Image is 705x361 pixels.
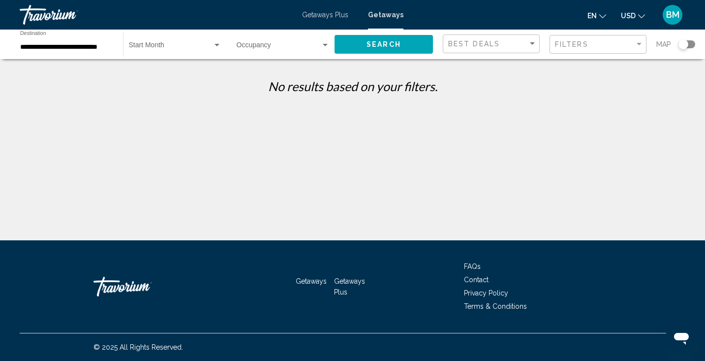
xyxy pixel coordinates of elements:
[93,343,183,351] span: © 2025 All Rights Reserved.
[15,79,690,94] p: No results based on your filters.
[587,12,597,20] span: en
[464,289,508,297] a: Privacy Policy
[302,11,348,19] a: Getaways Plus
[587,8,606,23] button: Change language
[335,35,433,53] button: Search
[666,322,697,353] iframe: Button to launch messaging window
[464,302,527,310] a: Terms & Conditions
[368,11,403,19] a: Getaways
[656,37,671,51] span: Map
[448,40,537,48] mat-select: Sort by
[93,272,192,301] a: Travorium
[666,10,679,20] span: BM
[367,41,401,49] span: Search
[621,8,645,23] button: Change currency
[660,4,685,25] button: User Menu
[464,263,481,270] a: FAQs
[20,5,292,25] a: Travorium
[550,34,646,55] button: Filter
[555,40,588,48] span: Filters
[464,276,489,284] a: Contact
[448,40,500,48] span: Best Deals
[621,12,636,20] span: USD
[296,277,327,285] a: Getaways
[334,277,365,296] a: Getaways Plus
